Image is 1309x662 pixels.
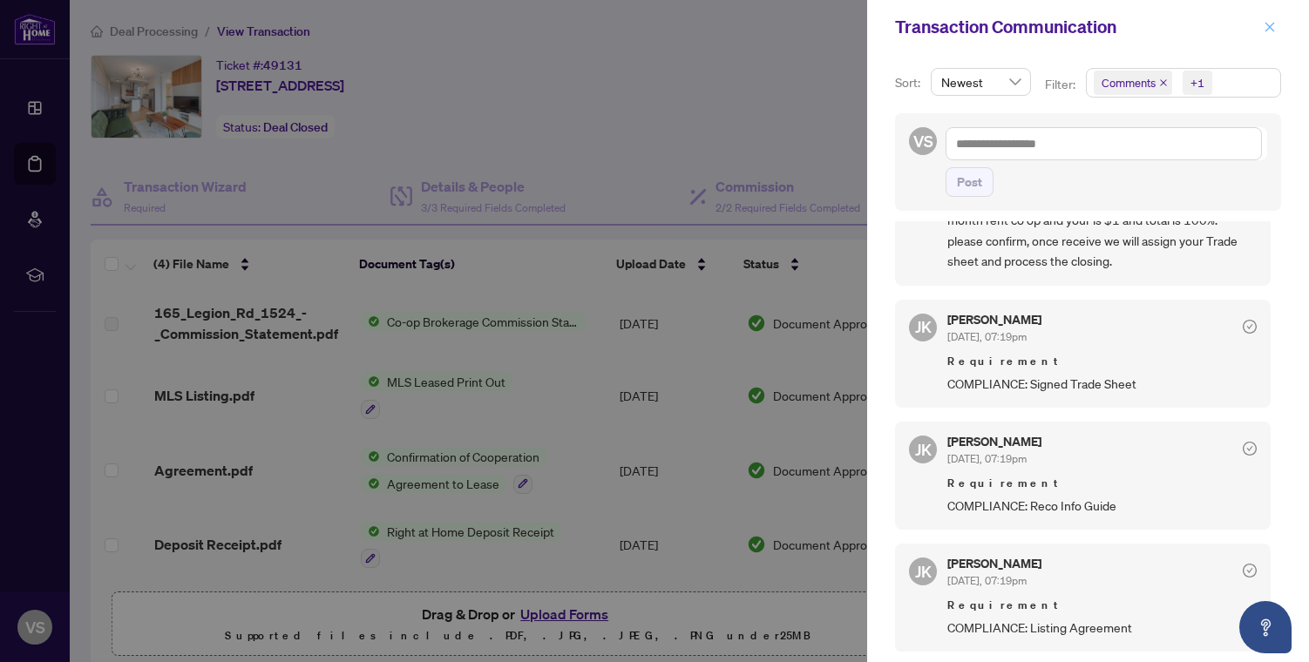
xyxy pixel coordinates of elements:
button: Open asap [1239,601,1292,653]
div: +1 [1190,74,1204,91]
span: JK [915,437,932,462]
span: Comments [1094,71,1172,95]
button: Post [946,167,994,197]
span: [DATE], 07:19pm [947,574,1027,587]
p: Filter: [1045,75,1078,94]
h5: [PERSON_NAME] [947,557,1041,570]
span: Requirement [947,353,1257,370]
span: Newest [941,69,1021,95]
span: check-circle [1243,442,1257,456]
p: Sort: [895,73,924,92]
span: Requirement [947,475,1257,492]
span: close [1264,21,1276,33]
span: COMPLIANCE: Listing Agreement [947,618,1257,638]
span: Comments [1102,74,1156,91]
span: VS [913,129,933,153]
span: COMPLIANCE: Signed Trade Sheet [947,374,1257,394]
span: COMPLIANCE: Reco Info Guide [947,496,1257,516]
span: check-circle [1243,564,1257,578]
h5: [PERSON_NAME] [947,436,1041,448]
span: [DATE], 07:19pm [947,452,1027,465]
span: JK [915,314,932,339]
h5: [PERSON_NAME] [947,314,1041,326]
span: check-circle [1243,320,1257,334]
div: Transaction Communication [895,14,1258,40]
span: close [1159,78,1168,87]
span: JK [915,559,932,584]
span: Requirement [947,597,1257,614]
span: [DATE], 07:19pm [947,330,1027,343]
